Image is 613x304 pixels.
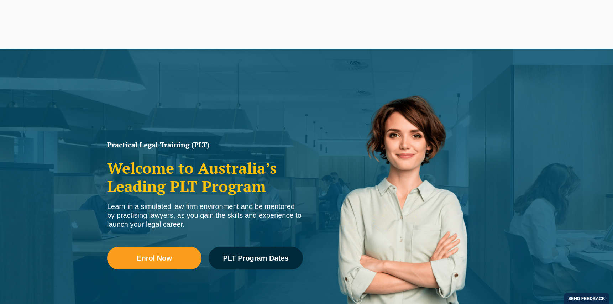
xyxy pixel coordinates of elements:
[137,255,172,262] span: Enrol Now
[107,159,303,195] h2: Welcome to Australia’s Leading PLT Program
[107,247,201,269] a: Enrol Now
[107,141,303,148] h1: Practical Legal Training (PLT)
[209,247,303,269] a: PLT Program Dates
[107,202,303,229] div: Learn in a simulated law firm environment and be mentored by practising lawyers, as you gain the ...
[223,255,288,262] span: PLT Program Dates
